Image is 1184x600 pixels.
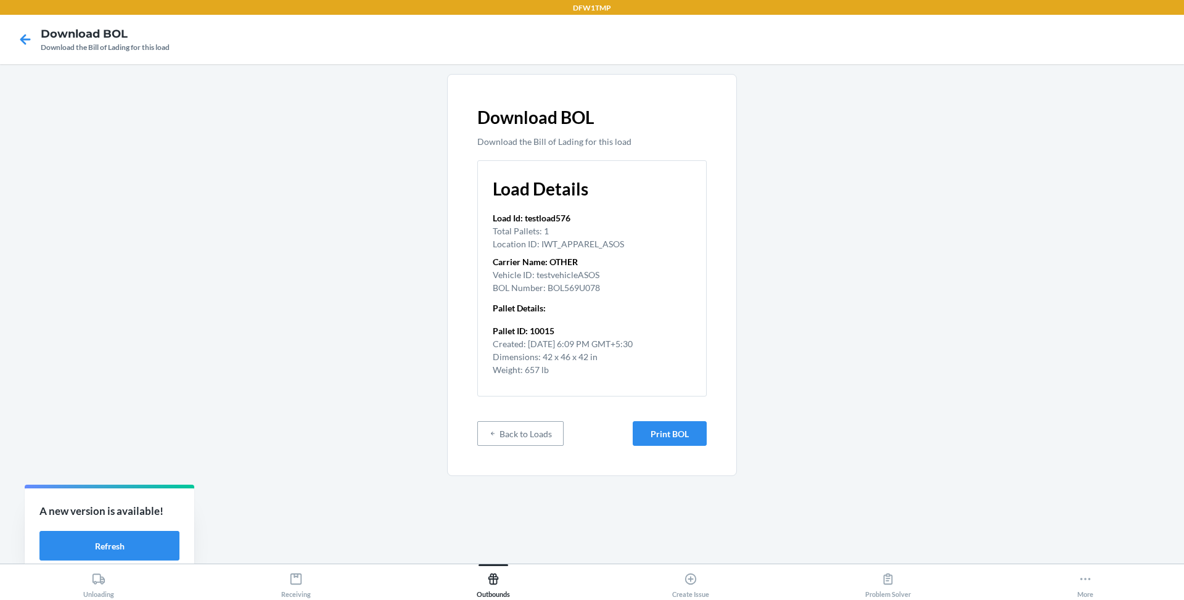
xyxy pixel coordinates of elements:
[573,2,611,14] p: DFW1TMP
[493,255,691,268] p: Carrier Name: OTHER
[281,567,311,598] div: Receiving
[493,237,691,250] p: Location ID: IWT_APPAREL_ASOS
[493,281,691,294] p: BOL Number: BOL569U078
[477,135,707,148] p: Download the Bill of Lading for this load
[39,531,179,561] button: Refresh
[395,564,592,598] button: Outbounds
[672,567,709,598] div: Create Issue
[477,104,707,130] p: Download BOL
[477,567,510,598] div: Outbounds
[83,567,114,598] div: Unloading
[41,26,170,42] h4: Download BOL
[477,421,564,446] button: Back to Loads
[493,350,633,363] p: Dimensions: 42 x 46 x 42 in
[987,564,1184,598] button: More
[41,42,170,53] div: Download the Bill of Lading for this load
[493,212,691,224] p: Load Id: testload576
[592,564,789,598] button: Create Issue
[493,176,691,202] p: Load Details
[493,224,691,237] p: Total Pallets: 1
[1077,567,1093,598] div: More
[493,337,633,350] p: Created: [DATE] 6:09 PM GMT+5:30
[789,564,987,598] button: Problem Solver
[197,564,395,598] button: Receiving
[865,567,911,598] div: Problem Solver
[493,324,633,337] p: Pallet ID: 10015
[493,268,691,281] p: Vehicle ID: testvehicleASOS
[633,421,707,446] button: Print BOL
[493,302,691,314] p: Pallet Details :
[39,503,179,519] p: A new version is available!
[493,363,633,376] p: Weight: 657 lb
